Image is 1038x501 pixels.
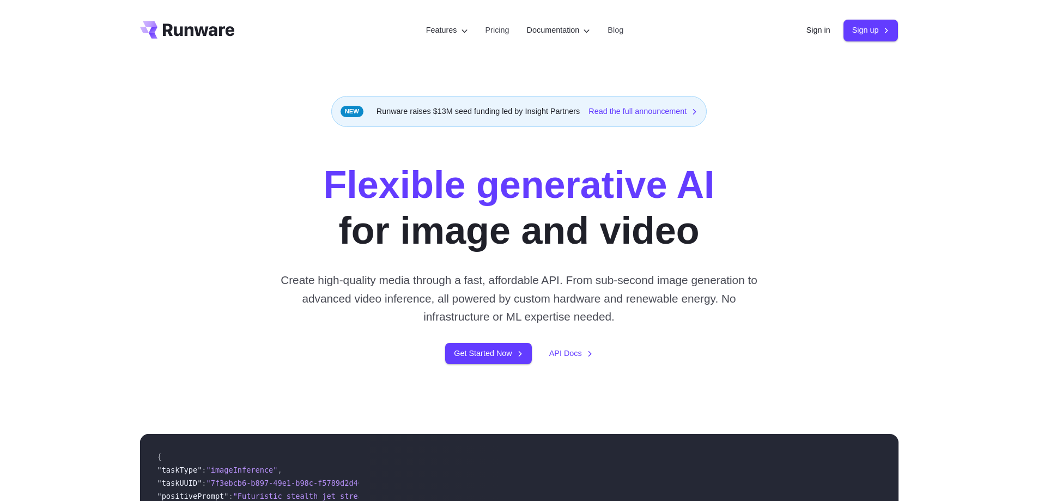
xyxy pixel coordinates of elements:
span: : [202,479,206,487]
span: "taskType" [157,466,202,474]
label: Documentation [527,24,591,37]
span: "taskUUID" [157,479,202,487]
span: : [202,466,206,474]
a: Sign in [806,24,830,37]
a: Go to / [140,21,235,39]
span: "imageInference" [207,466,278,474]
a: Blog [608,24,623,37]
span: "Futuristic stealth jet streaking through a neon-lit cityscape with glowing purple exhaust" [233,492,639,500]
span: { [157,452,162,461]
h1: for image and video [323,162,714,253]
label: Features [426,24,468,37]
a: API Docs [549,347,593,360]
strong: Flexible generative AI [323,164,714,206]
p: Create high-quality media through a fast, affordable API. From sub-second image generation to adv... [276,271,762,325]
span: "7f3ebcb6-b897-49e1-b98c-f5789d2d40d7" [207,479,376,487]
a: Pricing [485,24,509,37]
span: "positivePrompt" [157,492,229,500]
span: : [228,492,233,500]
a: Read the full announcement [588,105,697,118]
a: Sign up [843,20,899,41]
a: Get Started Now [445,343,531,364]
div: Runware raises $13M seed funding led by Insight Partners [331,96,707,127]
span: , [277,466,282,474]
